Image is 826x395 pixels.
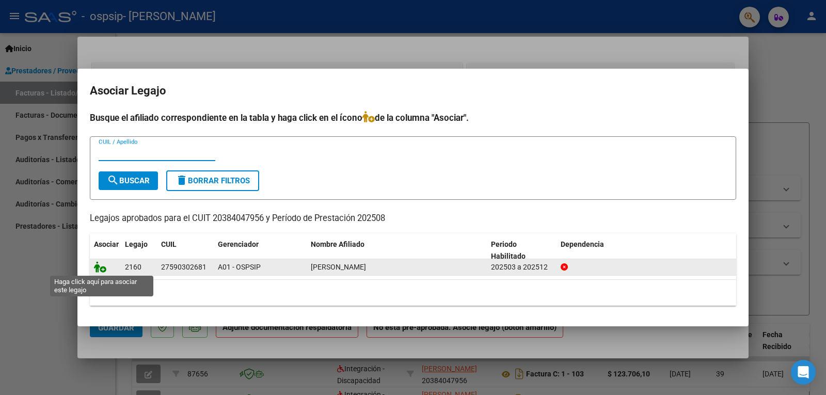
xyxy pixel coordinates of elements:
span: Legajo [125,240,148,248]
div: Open Intercom Messenger [791,360,816,385]
span: Periodo Habilitado [491,240,526,260]
span: Buscar [107,176,150,185]
datatable-header-cell: Asociar [90,233,121,267]
button: Borrar Filtros [166,170,259,191]
h4: Busque el afiliado correspondiente en la tabla y haga click en el ícono de la columna "Asociar". [90,111,736,124]
datatable-header-cell: Nombre Afiliado [307,233,487,267]
mat-icon: delete [176,174,188,186]
span: CUIL [161,240,177,248]
h2: Asociar Legajo [90,81,736,101]
mat-icon: search [107,174,119,186]
datatable-header-cell: Periodo Habilitado [487,233,557,267]
datatable-header-cell: CUIL [157,233,214,267]
span: Gerenciador [218,240,259,248]
span: Nombre Afiliado [311,240,364,248]
span: A01 - OSPSIP [218,263,261,271]
p: Legajos aprobados para el CUIT 20384047956 y Período de Prestación 202508 [90,212,736,225]
span: Dependencia [561,240,604,248]
button: Buscar [99,171,158,190]
datatable-header-cell: Gerenciador [214,233,307,267]
div: 27590302681 [161,261,206,273]
datatable-header-cell: Dependencia [557,233,737,267]
span: 2160 [125,263,141,271]
div: 1 registros [90,280,736,306]
span: LOZANO PRADO JULIETA [311,263,366,271]
span: Borrar Filtros [176,176,250,185]
datatable-header-cell: Legajo [121,233,157,267]
div: 202503 a 202512 [491,261,552,273]
span: Asociar [94,240,119,248]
